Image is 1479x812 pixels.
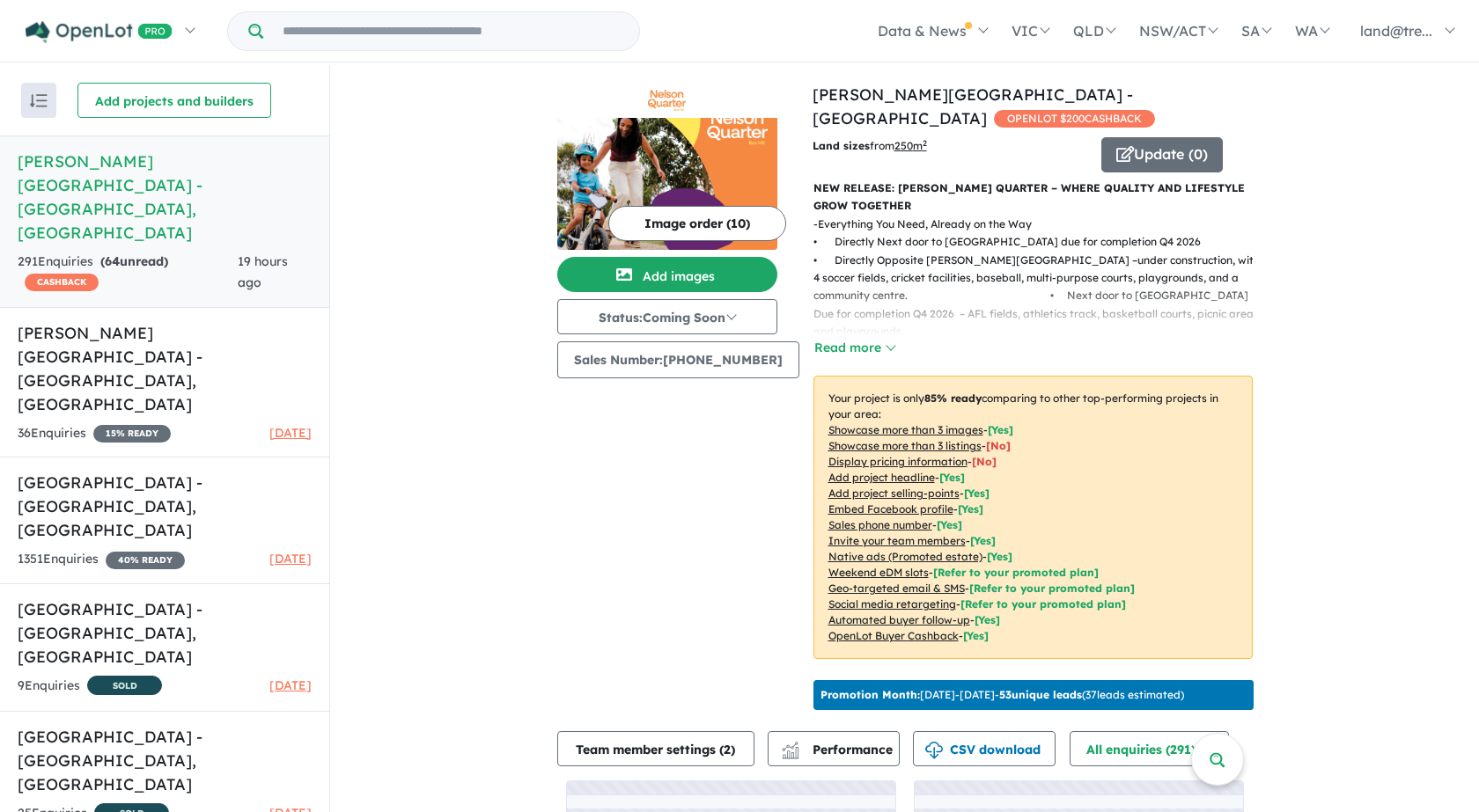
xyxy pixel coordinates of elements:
span: [Yes] [975,613,1000,626]
img: Nelson Quarter Estate - Box Hill [557,118,777,250]
button: Status:Coming Soon [557,299,777,334]
button: All enquiries (291) [1070,731,1229,766]
span: [ Yes ] [958,502,983,516]
u: Add project headline [828,471,935,484]
span: [ Yes ] [988,423,1013,436]
strong: ( unread) [100,253,168,269]
a: Nelson Quarter Estate - Box Hill LogoNelson Quarter Estate - Box Hill [557,83,777,250]
button: Read more [813,338,896,358]
span: land@tre... [1360,22,1432,40]
span: [ Yes ] [970,534,996,547]
span: [ No ] [972,455,997,468]
img: line-chart.svg [782,742,798,751]
p: - Everything You Need, Already on the Way • Directly Next door to [GEOGRAPHIC_DATA] due for compl... [813,216,1267,395]
span: [ Yes ] [937,518,962,531]
img: sort.svg [30,94,48,107]
span: [ No ] [986,439,1011,452]
h5: [GEOGRAPHIC_DATA] - [GEOGRAPHIC_DATA] , [GEOGRAPHIC_DATA] [18,597,312,669]
h5: [GEOGRAPHIC_DATA] - [GEOGRAPHIC_DATA] , [GEOGRAPHIC_DATA] [18,471,312,542]
span: [DATE] [269,425,312,441]
button: CSV download [913,731,1056,766]
span: [ Yes ] [939,471,965,484]
div: 36 Enquir ies [18,423,171,444]
span: 15 % READY [93,425,171,443]
b: 85 % ready [924,391,982,405]
span: [DATE] [269,551,312,567]
button: Image order (10) [608,206,786,241]
b: 53 unique leads [999,688,1082,701]
b: Land sizes [813,139,870,152]
div: 9 Enquir ies [18,676,162,698]
button: Add images [557,257,777,292]
u: Social media retargeting [828,597,956,611]
u: Showcase more than 3 listings [828,439,982,452]
img: Openlot PRO Logo White [26,21,173,43]
img: download icon [925,742,943,759]
span: 64 [105,253,120,269]
h5: [PERSON_NAME] [GEOGRAPHIC_DATA] - [GEOGRAPHIC_DATA] , [GEOGRAPHIC_DATA] [18,321,312,416]
u: Invite your team members [828,534,966,547]
span: 40 % READY [106,552,185,569]
u: Geo-targeted email & SMS [828,582,965,595]
span: [DATE] [269,677,312,693]
div: 291 Enquir ies [18,252,238,294]
h5: [GEOGRAPHIC_DATA] - [GEOGRAPHIC_DATA] , [GEOGRAPHIC_DATA] [18,725,312,796]
div: 1351 Enquir ies [18,549,185,570]
u: Sales phone number [828,518,932,531]
span: [Yes] [987,550,1012,563]
h5: [PERSON_NAME][GEOGRAPHIC_DATA] - [GEOGRAPHIC_DATA] , [GEOGRAPHIC_DATA] [18,150,312,245]
u: 250 m [894,139,927,152]
u: Display pricing information [828,455,968,468]
button: Team member settings (2) [557,731,754,766]
u: Embed Facebook profile [828,502,953,516]
input: Try estate name, suburb, builder or developer [267,12,636,50]
span: [Refer to your promoted plan] [960,597,1126,611]
p: Your project is only comparing to other top-performing projects in your area: - - - - - - - - - -... [813,376,1253,659]
button: Add projects and builders [77,83,271,118]
span: CASHBACK [25,274,99,291]
span: [Refer to your promoted plan] [969,582,1135,595]
img: Nelson Quarter Estate - Box Hill Logo [564,90,770,111]
a: [PERSON_NAME][GEOGRAPHIC_DATA] - [GEOGRAPHIC_DATA] [813,84,1133,128]
span: 2 [724,742,731,757]
button: Performance [768,731,900,766]
span: SOLD [87,676,162,695]
span: [Refer to your promoted plan] [933,566,1099,579]
span: [Yes] [963,629,989,642]
p: NEW RELEASE: [PERSON_NAME] QUARTER – WHERE QUALITY AND LIFESTYLE GROW TOGETHER [813,179,1253,216]
b: Promotion Month: [820,688,920,701]
p: [DATE] - [DATE] - ( 37 leads estimated) [820,687,1184,703]
span: OPENLOT $ 200 CASHBACK [994,110,1155,128]
p: from [813,137,1088,155]
u: OpenLot Buyer Cashback [828,629,959,642]
span: Performance [784,742,893,757]
button: Update (0) [1101,137,1223,172]
u: Showcase more than 3 images [828,423,983,436]
u: Native ads (Promoted estate) [828,550,982,563]
img: bar-chart.svg [782,747,799,758]
u: Weekend eDM slots [828,566,929,579]
span: 19 hours ago [238,253,288,290]
u: Add project selling-points [828,486,960,500]
button: Sales Number:[PHONE_NUMBER] [557,341,799,378]
sup: 2 [923,138,927,148]
span: [ Yes ] [964,486,990,500]
u: Automated buyer follow-up [828,613,970,626]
